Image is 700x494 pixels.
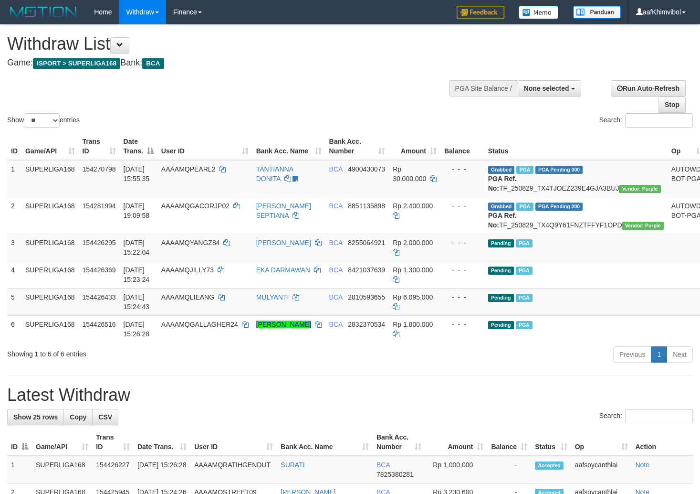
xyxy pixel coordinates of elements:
[531,429,571,456] th: Status: activate to sort column ascending
[83,321,116,328] span: 154426516
[7,5,80,19] img: MOTION_logo.png
[449,80,518,97] div: PGA Site Balance /
[516,166,533,174] span: Marked by aafmaleo
[599,409,693,423] label: Search:
[161,165,216,173] span: AAAAMQPEARL2
[7,58,457,68] h4: Game: Bank:
[535,203,583,211] span: PGA Pending
[348,165,385,173] span: Copy 4900430073 to clipboard
[329,266,343,274] span: BCA
[83,293,116,301] span: 154426433
[613,346,651,363] a: Previous
[7,288,21,315] td: 5
[24,113,60,128] select: Showentries
[7,409,64,425] a: Show 25 rows
[142,58,164,69] span: BCA
[21,160,79,197] td: SUPERLIGA168
[619,185,660,193] span: Vendor URL: https://trx4.1velocity.biz
[329,293,343,301] span: BCA
[393,202,433,210] span: Rp 2.400.000
[21,234,79,261] td: SUPERLIGA168
[484,160,668,197] td: TF_250829_TX4TJOEZ239E4GJA3BUJ
[535,166,583,174] span: PGA Pending
[7,261,21,288] td: 4
[190,429,277,456] th: User ID: activate to sort column ascending
[7,34,457,54] h1: Withdraw List
[440,133,484,160] th: Balance
[373,429,425,456] th: Bank Acc. Number: activate to sort column ascending
[516,267,533,275] span: Marked by aafsoycanthlai
[518,80,581,97] button: None selected
[92,429,134,456] th: Trans ID: activate to sort column ascending
[124,321,150,338] span: [DATE] 15:26:28
[348,239,385,247] span: Copy 8255064921 to clipboard
[161,266,214,274] span: AAAAMQJILLY73
[157,133,252,160] th: User ID: activate to sort column ascending
[571,456,632,483] td: aafsoycanthlai
[124,239,150,256] span: [DATE] 15:22:04
[651,346,667,363] a: 1
[488,203,515,211] span: Grabbed
[329,165,343,173] span: BCA
[329,239,343,247] span: BCA
[83,165,116,173] span: 154270798
[444,265,481,275] div: - - -
[376,471,414,478] span: Copy 7825380281 to clipboard
[393,239,433,247] span: Rp 2.000.000
[256,239,311,247] a: [PERSON_NAME]
[488,294,514,302] span: Pending
[7,345,284,359] div: Showing 1 to 6 of 6 entries
[256,321,311,328] a: [PERSON_NAME]
[622,222,664,230] span: Vendor URL: https://trx4.1velocity.biz
[484,197,668,234] td: TF_250829_TX4Q9Y61FNZTFFYF1OPD
[389,133,440,160] th: Amount: activate to sort column ascending
[516,239,533,247] span: Marked by aafsoycanthlai
[32,429,92,456] th: Game/API: activate to sort column ascending
[7,234,21,261] td: 3
[444,292,481,302] div: - - -
[70,413,86,421] span: Copy
[444,320,481,329] div: - - -
[393,165,426,183] span: Rp 30.000.000
[348,202,385,210] span: Copy 8851135898 to clipboard
[573,6,621,19] img: panduan.png
[7,197,21,234] td: 2
[488,239,514,247] span: Pending
[348,293,385,301] span: Copy 2810593655 to clipboard
[256,165,293,183] a: TANTIANNA DONITA
[444,201,481,211] div: - - -
[599,113,693,128] label: Search:
[92,409,118,425] a: CSV
[516,321,533,329] span: Marked by aafsoycanthlai
[256,202,311,219] a: [PERSON_NAME] SEPTIANA
[21,133,79,160] th: Game/API: activate to sort column ascending
[21,197,79,234] td: SUPERLIGA168
[83,202,116,210] span: 154281994
[376,461,390,469] span: BCA
[256,293,289,301] a: MULYANTI
[7,456,32,483] td: 1
[161,321,238,328] span: AAAAMQGALLAGHER24
[393,321,433,328] span: Rp 1.800.000
[7,386,693,405] h1: Latest Withdraw
[252,133,325,160] th: Bank Acc. Name: activate to sort column ascending
[425,456,487,483] td: Rp 1,000,000
[457,6,504,19] img: Feedback.jpg
[13,413,58,421] span: Show 25 rows
[98,413,112,421] span: CSV
[625,113,693,128] input: Search:
[83,239,116,247] span: 154426295
[393,293,433,301] span: Rp 6.095.000
[488,166,515,174] span: Grabbed
[348,266,385,274] span: Copy 8421037639 to clipboard
[488,212,517,229] b: PGA Ref. No:
[79,133,120,160] th: Trans ID: activate to sort column ascending
[658,97,686,113] a: Stop
[256,266,310,274] a: EKA DARMAWAN
[487,429,531,456] th: Balance: activate to sort column ascending
[524,85,569,92] span: None selected
[281,461,304,469] a: SURATI
[519,6,559,19] img: Button%20Memo.svg
[161,293,214,301] span: AAAAMQLIEANG
[329,321,343,328] span: BCA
